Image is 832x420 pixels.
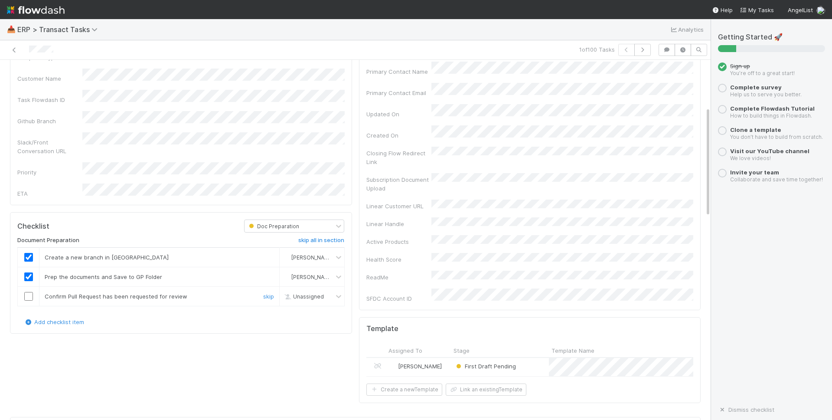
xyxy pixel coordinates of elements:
[45,254,169,261] span: Create a new branch in [GEOGRAPHIC_DATA]
[298,237,344,244] h6: skip all in section
[366,325,398,333] h5: Template
[730,169,779,176] a: Invite your team
[389,362,442,371] div: [PERSON_NAME]
[24,318,84,325] a: Add checklist item
[17,189,82,198] div: ETA
[398,363,442,370] span: [PERSON_NAME]
[454,362,516,371] div: First Draft Pending
[740,7,774,13] span: My Tasks
[366,89,431,97] div: Primary Contact Email
[454,346,470,355] span: Stage
[17,222,49,231] h5: Checklist
[17,168,82,177] div: Priority
[730,70,795,76] small: You’re off to a great start!
[366,255,431,264] div: Health Score
[17,25,102,34] span: ERP > Transact Tasks
[454,363,516,370] span: First Draft Pending
[263,293,274,300] a: skip
[730,91,802,98] small: Help us to serve you better.
[788,7,813,13] span: AngelList
[730,126,781,133] a: Clone a template
[366,384,442,396] button: Create a newTemplate
[283,273,290,280] img: avatar_11833ecc-818b-4748-aee0-9d6cf8466369.png
[390,363,397,370] img: avatar_ec9c1780-91d7-48bb-898e-5f40cebd5ff8.png
[718,406,774,413] a: Dismiss checklist
[366,237,431,246] div: Active Products
[366,175,431,193] div: Subscription Document Upload
[579,45,615,54] span: 1 of 100 Tasks
[298,237,344,247] a: skip all in section
[366,67,431,76] div: Primary Contact Name
[45,273,162,280] span: Prep the documents and Save to GP Folder
[45,293,187,300] span: Confirm Pull Request has been requested for review
[7,26,16,33] span: 📥
[17,138,82,155] div: Slack/Front Conversation URL
[247,223,299,230] span: Doc Preparation
[669,24,704,35] a: Analytics
[17,74,82,83] div: Customer Name
[17,237,79,244] h6: Document Preparation
[718,33,825,42] h5: Getting Started 🚀
[730,62,750,69] span: Sign up
[366,220,431,228] div: Linear Handle
[730,134,823,140] small: You don’t have to build from scratch.
[551,346,594,355] span: Template Name
[366,202,431,210] div: Linear Customer URL
[366,294,431,303] div: SFDC Account ID
[816,6,825,15] img: avatar_11833ecc-818b-4748-aee0-9d6cf8466369.png
[17,95,82,104] div: Task Flowdash ID
[388,346,422,355] span: Assigned To
[283,254,290,261] img: avatar_11833ecc-818b-4748-aee0-9d6cf8466369.png
[730,112,812,119] small: How to build things in Flowdash.
[730,155,771,161] small: We love videos!
[7,3,65,17] img: logo-inverted-e16ddd16eac7371096b0.svg
[17,117,82,125] div: Github Branch
[291,274,334,280] span: [PERSON_NAME]
[283,293,324,300] span: Unassigned
[366,273,431,282] div: ReadMe
[740,6,774,14] a: My Tasks
[366,131,431,140] div: Created On
[366,110,431,118] div: Updated On
[366,149,431,166] div: Closing Flow Redirect Link
[730,176,823,183] small: Collaborate and save time together!
[730,105,815,112] a: Complete Flowdash Tutorial
[730,148,809,154] a: Visit our YouTube channel
[730,84,782,91] a: Complete survey
[291,254,334,261] span: [PERSON_NAME]
[712,6,733,14] div: Help
[446,384,526,396] button: Link an existingTemplate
